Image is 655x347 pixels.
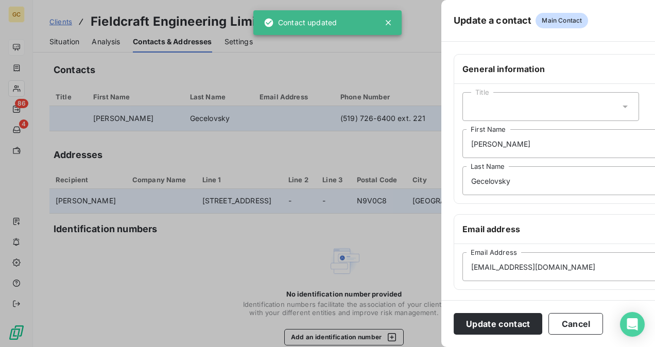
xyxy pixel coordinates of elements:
button: Cancel [549,313,604,335]
span: Main Contact [536,13,588,28]
h5: Update a contact [454,13,531,28]
button: Update contact [454,313,542,335]
div: Open Intercom Messenger [620,312,645,337]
